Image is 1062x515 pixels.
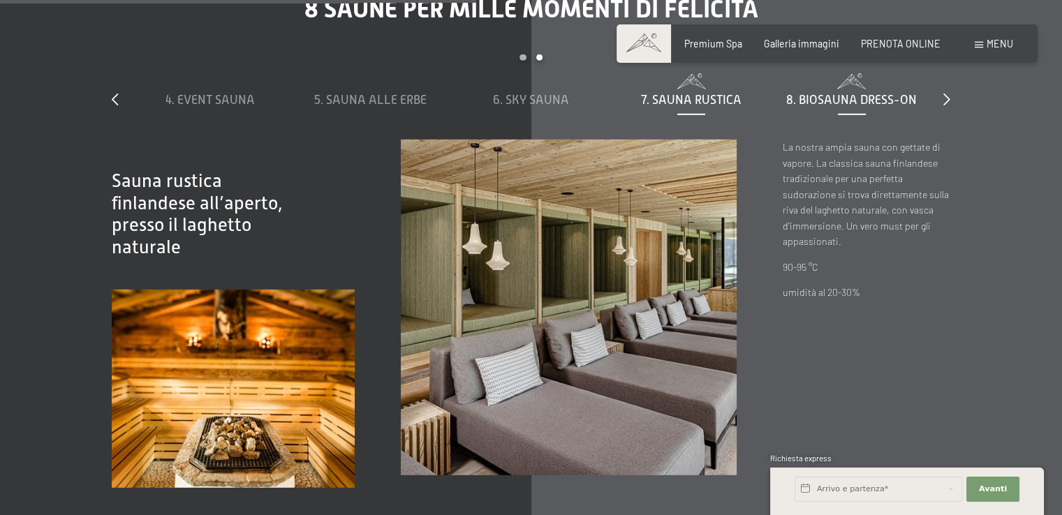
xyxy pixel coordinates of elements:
[861,38,941,50] a: PRENOTA ONLINE
[783,285,950,301] p: umidità al 20-30%
[401,140,737,475] img: Vacanze wellness in Alto Adige: 7.700m² di spa, 10 saune e…
[519,54,526,61] div: Carousel Page 1
[783,140,950,250] p: La nostra ampia sauna con gettate di vapore. La classica sauna finlandese tradizionale per una pe...
[493,93,569,107] span: 6. Sky Sauna
[130,54,931,73] div: Carousel Pagination
[987,38,1013,50] span: Menu
[112,170,282,257] span: Sauna rustica finlandese all’aperto, presso il laghetto naturale
[684,38,742,50] a: Premium Spa
[966,477,1019,502] button: Avanti
[783,260,950,276] p: 90-95 °C
[786,93,917,107] span: 8. Biosauna dress-on
[314,93,427,107] span: 5. Sauna alle erbe
[770,454,832,463] span: Richiesta express
[641,93,742,107] span: 7. Sauna rustica
[764,38,839,50] a: Galleria immagini
[536,54,543,61] div: Carousel Page 2 (Current Slide)
[165,93,255,107] span: 4. Event Sauna
[979,484,1007,495] span: Avanti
